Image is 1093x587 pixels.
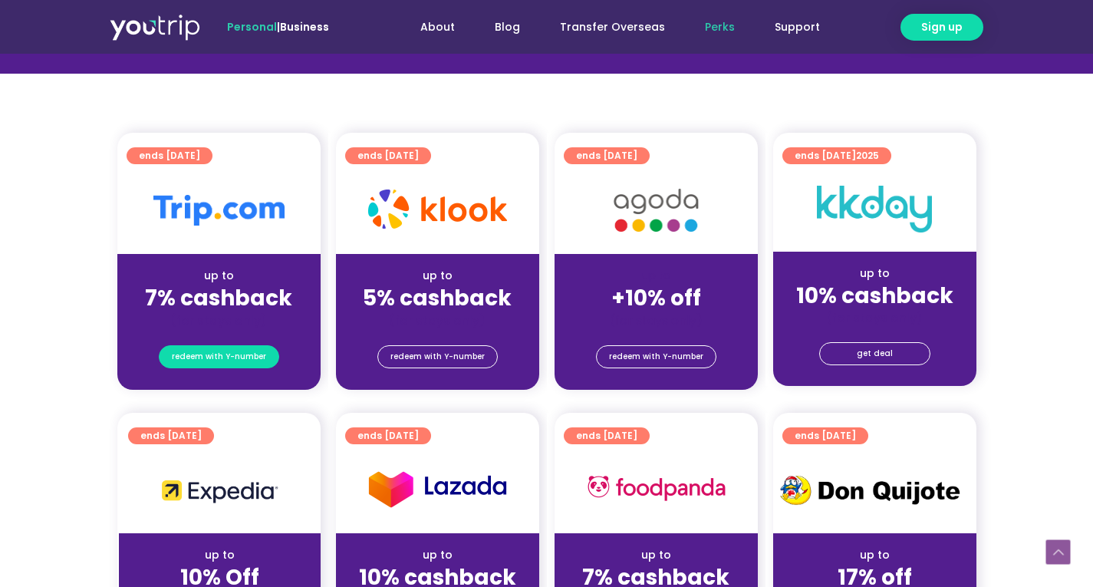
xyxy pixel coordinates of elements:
div: up to [131,547,308,563]
a: Support [755,13,840,41]
a: Sign up [900,14,983,41]
a: About [400,13,475,41]
span: ends [DATE] [357,147,419,164]
a: redeem with Y-number [596,345,716,368]
a: redeem with Y-number [377,345,498,368]
a: ends [DATE] [564,427,650,444]
a: ends [DATE] [345,147,431,164]
div: up to [348,547,527,563]
a: Blog [475,13,540,41]
a: redeem with Y-number [159,345,279,368]
div: (for stays only) [348,312,527,328]
span: redeem with Y-number [172,346,266,368]
a: ends [DATE]2025 [782,147,891,164]
span: | [227,19,329,35]
div: up to [567,547,746,563]
span: get deal [857,343,893,364]
a: Perks [685,13,755,41]
div: up to [130,268,308,284]
span: redeem with Y-number [390,346,485,368]
span: ends [DATE] [576,147,637,164]
div: (for stays only) [785,310,964,326]
strong: 10% cashback [796,281,953,311]
span: up to [642,268,670,283]
div: up to [785,265,964,282]
strong: +10% off [611,283,701,313]
span: ends [DATE] [795,147,879,164]
span: redeem with Y-number [609,346,703,368]
span: ends [DATE] [140,427,202,444]
div: (for stays only) [130,312,308,328]
strong: 5% cashback [363,283,512,313]
strong: 7% cashback [145,283,292,313]
span: ends [DATE] [576,427,637,444]
span: Sign up [921,19,963,35]
a: ends [DATE] [128,427,214,444]
nav: Menu [370,13,840,41]
a: get deal [819,342,930,365]
span: ends [DATE] [795,427,856,444]
a: ends [DATE] [345,427,431,444]
span: ends [DATE] [139,147,200,164]
a: Business [280,19,329,35]
a: ends [DATE] [782,427,868,444]
span: ends [DATE] [357,427,419,444]
a: ends [DATE] [127,147,212,164]
span: Personal [227,19,277,35]
a: ends [DATE] [564,147,650,164]
span: 2025 [856,149,879,162]
div: up to [348,268,527,284]
div: (for stays only) [567,312,746,328]
div: up to [785,547,964,563]
a: Transfer Overseas [540,13,685,41]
